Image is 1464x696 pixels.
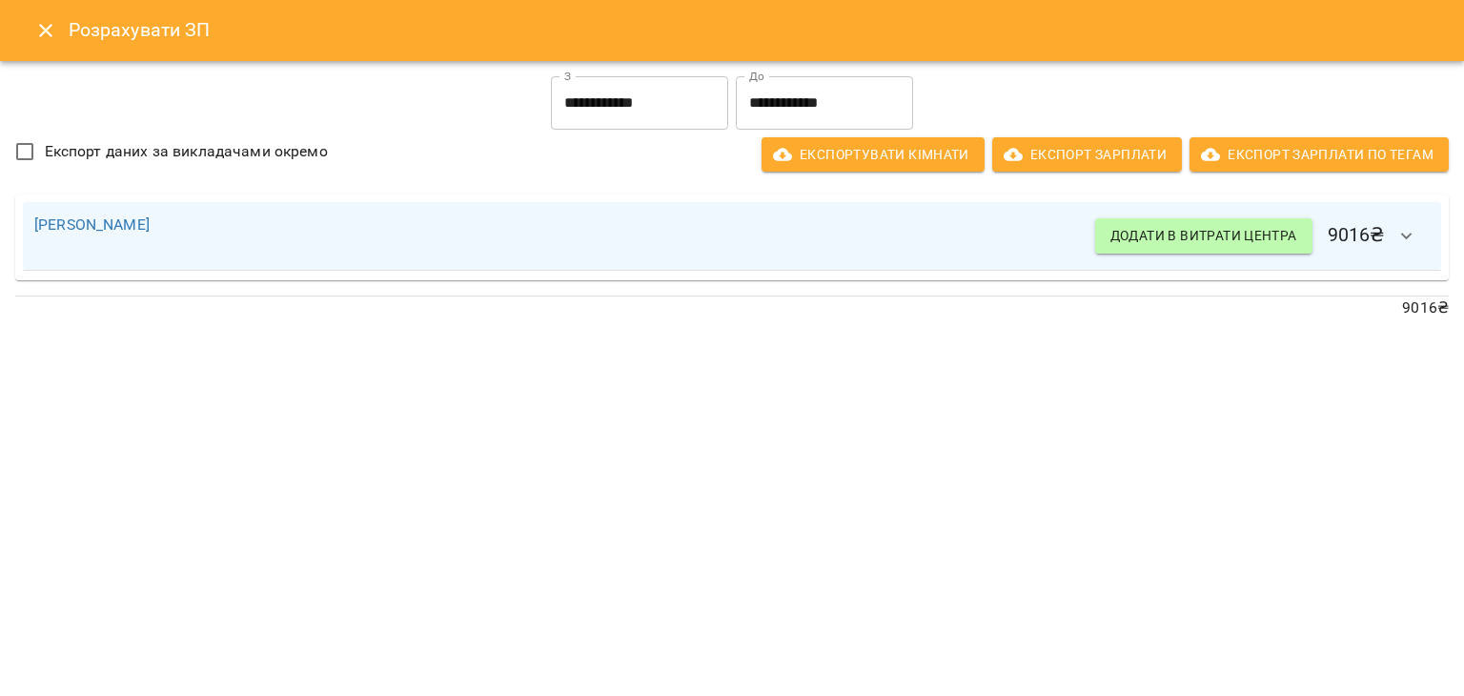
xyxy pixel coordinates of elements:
[1095,218,1312,253] button: Додати в витрати центра
[762,137,985,172] button: Експортувати кімнати
[34,215,150,234] a: [PERSON_NAME]
[1095,214,1430,259] h6: 9016 ₴
[1189,137,1449,172] button: Експорт Зарплати по тегам
[1007,143,1167,166] span: Експорт Зарплати
[69,15,1441,45] h6: Розрахувати ЗП
[992,137,1182,172] button: Експорт Зарплати
[1110,224,1297,247] span: Додати в витрати центра
[23,8,69,53] button: Close
[777,143,969,166] span: Експортувати кімнати
[45,140,328,163] span: Експорт даних за викладачами окремо
[1205,143,1433,166] span: Експорт Зарплати по тегам
[15,297,1449,319] p: 9016 ₴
